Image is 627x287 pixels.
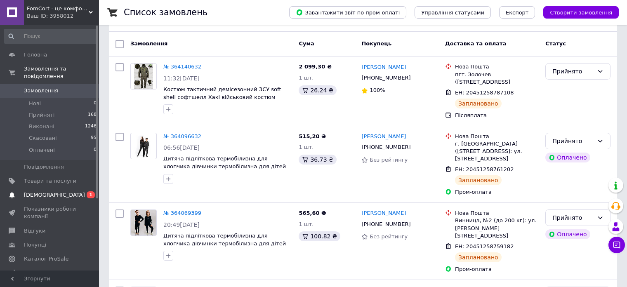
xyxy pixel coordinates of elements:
[163,144,200,151] span: 06:56[DATE]
[360,142,412,153] div: [PHONE_NUMBER]
[535,9,619,15] a: Створити замовлення
[455,188,539,196] div: Пром-оплата
[130,133,157,159] a: Фото товару
[27,5,89,12] span: FomCort - це комфортно!
[360,219,412,230] div: [PHONE_NUMBER]
[131,210,156,235] img: Фото товару
[415,6,491,19] button: Управління статусами
[289,6,406,19] button: Завантажити звіт по пром-оплаті
[455,166,514,172] span: ЕН: 20451258761202
[299,210,326,216] span: 565,60 ₴
[163,210,201,216] a: № 364069399
[24,51,47,59] span: Головна
[94,146,97,154] span: 0
[455,99,502,108] div: Заплановано
[88,111,97,119] span: 168
[134,64,153,89] img: Фото товару
[361,133,406,141] a: [PERSON_NAME]
[455,252,502,262] div: Заплановано
[163,64,201,70] a: № 364140632
[24,227,45,235] span: Відгуки
[163,75,200,82] span: 11:32[DATE]
[543,6,619,19] button: Створити замовлення
[29,100,41,107] span: Нові
[545,40,566,47] span: Статус
[552,136,594,146] div: Прийнято
[455,175,502,185] div: Заплановано
[506,9,529,16] span: Експорт
[370,233,408,240] span: Без рейтингу
[299,85,336,95] div: 26.24 ₴
[4,29,97,44] input: Пошук
[299,155,336,165] div: 36.73 ₴
[608,237,625,253] button: Чат з покупцем
[455,209,539,217] div: Нова Пошта
[163,221,200,228] span: 20:49[DATE]
[361,64,406,71] a: [PERSON_NAME]
[455,89,514,96] span: ЕН: 20451258787108
[124,7,207,17] h1: Список замовлень
[370,87,385,93] span: 100%
[455,266,539,273] div: Пром-оплата
[361,40,391,47] span: Покупець
[299,64,331,70] span: 2 099,30 ₴
[24,163,64,171] span: Повідомлення
[163,86,281,108] a: Костюм тактичний демісезонний ЗСУ soft shell софтшелл Хакі військовий костюм армійський камуфляж ...
[499,6,535,19] button: Експорт
[552,67,594,76] div: Прийнято
[455,63,539,71] div: Нова Пошта
[134,133,153,159] img: Фото товару
[24,191,85,199] span: [DEMOGRAPHIC_DATA]
[29,134,57,142] span: Скасовані
[299,75,313,81] span: 1 шт.
[361,209,406,217] a: [PERSON_NAME]
[24,65,99,80] span: Замовлення та повідомлення
[29,111,54,119] span: Прийняті
[445,40,506,47] span: Доставка та оплата
[27,12,99,20] div: Ваш ID: 3958012
[163,233,286,254] a: Дитяча підліткова термобілизна для хлопчика дівчинки термобілизна для дітей зимова Columbia Колам...
[299,133,326,139] span: 515,20 ₴
[360,73,412,83] div: [PHONE_NUMBER]
[24,87,58,94] span: Замовлення
[130,63,157,89] a: Фото товару
[91,134,97,142] span: 95
[24,269,52,277] span: Аналітика
[552,213,594,222] div: Прийнято
[163,155,288,177] a: Дитяча підліткова термобілизна для хлопчика дівчинки термобілизна для дітей зимова Columbia Колам...
[455,140,539,163] div: г. [GEOGRAPHIC_DATA] ([STREET_ADDRESS]: ул. [STREET_ADDRESS]
[24,255,68,263] span: Каталог ProSale
[296,9,400,16] span: Завантажити звіт по пром-оплаті
[370,157,408,163] span: Без рейтингу
[29,146,55,154] span: Оплачені
[299,221,313,227] span: 1 шт.
[29,123,54,130] span: Виконані
[455,71,539,86] div: пгт. Золочев ([STREET_ADDRESS]
[85,123,97,130] span: 1246
[130,209,157,236] a: Фото товару
[24,205,76,220] span: Показники роботи компанії
[299,40,314,47] span: Cума
[299,231,340,241] div: 100.82 ₴
[545,229,590,239] div: Оплачено
[455,112,539,119] div: Післяплата
[87,191,95,198] span: 1
[455,133,539,140] div: Нова Пошта
[130,40,167,47] span: Замовлення
[455,243,514,249] span: ЕН: 20451258759182
[550,9,612,16] span: Створити замовлення
[24,241,46,249] span: Покупці
[163,133,201,139] a: № 364096632
[545,153,590,162] div: Оплачено
[421,9,484,16] span: Управління статусами
[94,100,97,107] span: 0
[455,217,539,240] div: Винница, №2 (до 200 кг): ул. [PERSON_NAME][STREET_ADDRESS]
[299,144,313,150] span: 1 шт.
[24,177,76,185] span: Товари та послуги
